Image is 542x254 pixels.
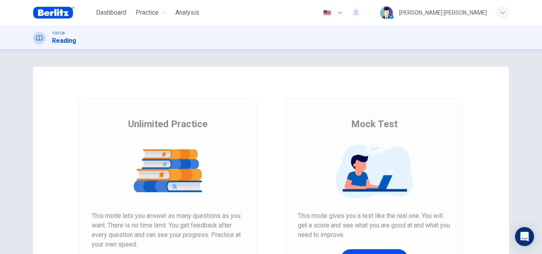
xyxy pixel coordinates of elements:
button: Practice [133,6,169,20]
img: Profile picture [380,6,393,19]
img: Berlitz Brasil logo [33,5,75,21]
span: Unlimited Practice [128,118,208,130]
img: en [322,10,332,16]
span: Mock Test [351,118,398,130]
button: Dashboard [93,6,129,20]
span: This mode gives you a test like the real one. You will get a score and see what you are good at a... [298,211,450,240]
span: Analysis [175,8,199,17]
a: Berlitz Brasil logo [33,5,93,21]
span: TOEFL® [52,31,65,36]
div: [PERSON_NAME] [PERSON_NAME] [399,8,487,17]
span: This mode lets you answer as many questions as you want. There is no time limit. You get feedback... [92,211,244,249]
span: Practice [136,8,159,17]
span: Dashboard [96,8,126,17]
button: Analysis [172,6,202,20]
h1: Reading [52,36,76,46]
div: Open Intercom Messenger [515,227,534,246]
